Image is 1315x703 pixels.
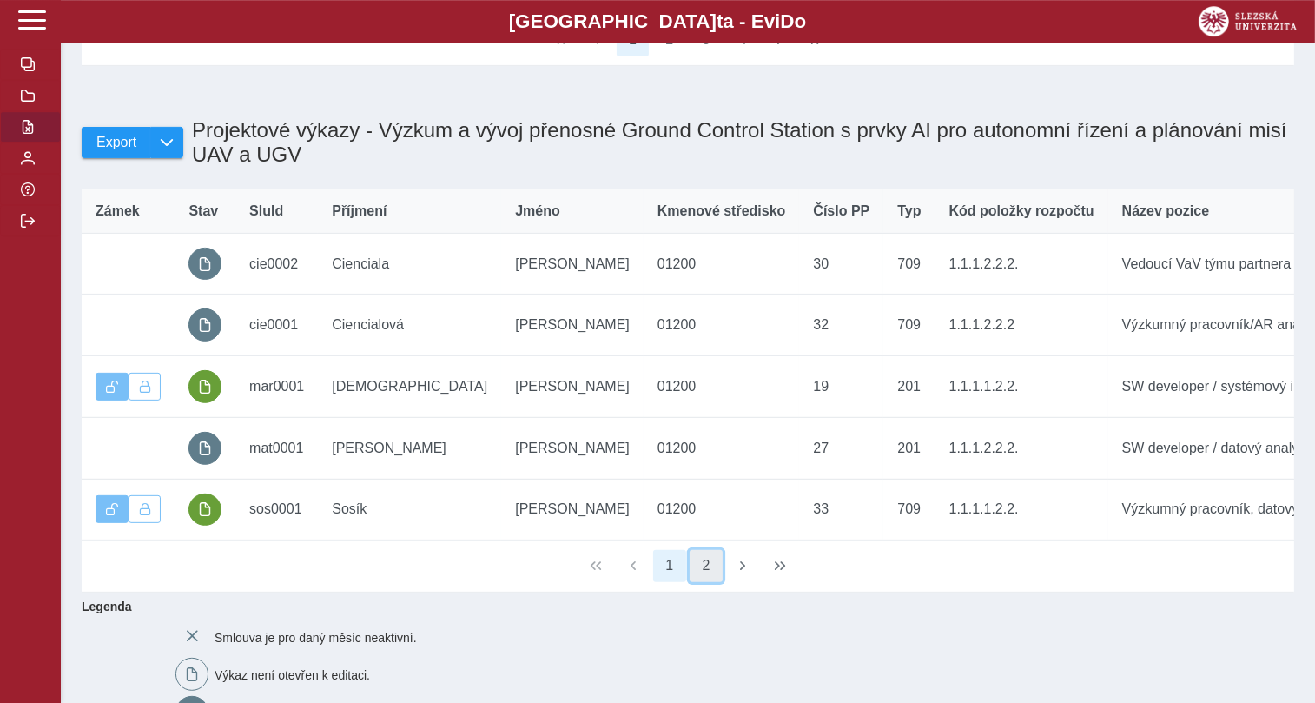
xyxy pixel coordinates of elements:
td: 01200 [644,417,800,479]
td: 01200 [644,479,800,541]
span: SluId [249,203,283,219]
button: podepsáno [188,370,221,403]
span: Název pozice [1122,203,1209,219]
td: 1.1.1.2.2.2. [935,417,1108,479]
button: Export [82,127,150,158]
td: 30 [799,233,883,295]
td: mat0001 [235,417,318,479]
h1: Projektové výkazy - Výzkum a vývoj přenosné Ground Control Station s prvky AI pro autonomní řízen... [183,109,1294,176]
td: 709 [883,479,935,541]
td: cie0002 [235,233,318,295]
td: 1.1.1.2.2.2. [935,233,1108,295]
td: Cienciala [318,233,501,295]
button: Výkaz je odemčen. [96,495,129,523]
span: Příjmení [332,203,387,219]
b: Legenda [75,593,1287,620]
span: Typ [897,203,921,219]
td: [PERSON_NAME] [318,417,501,479]
td: cie0001 [235,295,318,356]
td: mar0001 [235,356,318,418]
td: 01200 [644,356,800,418]
td: [DEMOGRAPHIC_DATA] [318,356,501,418]
b: [GEOGRAPHIC_DATA] a - Evi [52,10,1263,33]
button: prázdný [188,432,221,465]
button: Uzamknout lze pouze výkaz, který je podepsán a schválen. [129,495,162,523]
td: sos0001 [235,479,318,541]
td: [PERSON_NAME] [501,295,644,356]
span: Výkaz není otevřen k editaci. [215,669,370,683]
td: 01200 [644,233,800,295]
td: 709 [883,233,935,295]
td: 201 [883,356,935,418]
td: 1.1.1.1.2.2. [935,356,1108,418]
button: prázdný [188,248,221,281]
td: 709 [883,295,935,356]
span: Kmenové středisko [657,203,786,219]
span: Export [96,135,136,150]
td: 1.1.1.1.2.2. [935,479,1108,541]
td: [PERSON_NAME] [501,417,644,479]
td: 01200 [644,295,800,356]
span: Smlouva je pro daný měsíc neaktivní. [215,631,417,645]
button: prázdný [188,308,221,342]
td: 19 [799,356,883,418]
span: Číslo PP [813,203,869,219]
span: Jméno [515,203,560,219]
span: Kód položky rozpočtu [949,203,1094,219]
span: D [780,10,794,32]
button: Uzamknout lze pouze výkaz, který je podepsán a schválen. [129,373,162,401]
td: 201 [883,417,935,479]
td: [PERSON_NAME] [501,356,644,418]
span: o [795,10,807,32]
button: Výkaz je odemčen. [96,373,129,401]
td: [PERSON_NAME] [501,479,644,541]
button: 2 [690,550,723,583]
button: 1 [653,550,686,583]
td: Sosík [318,479,501,541]
td: Ciencialová [318,295,501,356]
td: 27 [799,417,883,479]
span: t [717,10,723,32]
img: logo_web_su.png [1199,6,1297,36]
button: podepsáno [188,494,221,527]
td: 33 [799,479,883,541]
td: 1.1.1.2.2.2 [935,295,1108,356]
span: Zámek [96,203,140,219]
td: 32 [799,295,883,356]
td: [PERSON_NAME] [501,233,644,295]
span: Stav [188,203,218,219]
